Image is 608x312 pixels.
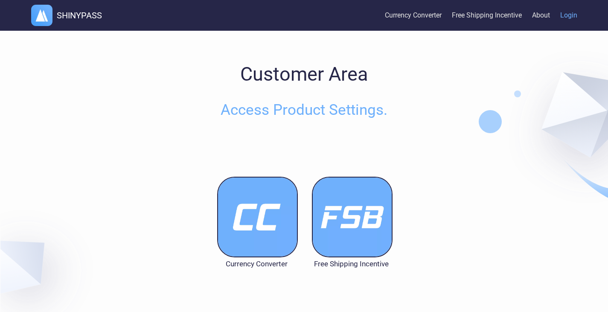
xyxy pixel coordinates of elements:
[57,10,102,20] h1: SHINYPASS
[217,177,298,257] img: appLogo3.webp
[452,3,522,29] a: Free Shipping Incentive
[217,260,296,268] div: Currency Converter
[61,101,547,119] h2: Access Product Settings.
[532,3,550,29] a: About
[385,3,442,29] a: Currency Converter
[31,5,52,26] img: logo.webp
[312,260,391,268] div: Free Shipping Incentive
[560,3,577,29] a: Login
[312,177,393,257] img: appLogo1.webp
[61,63,547,85] h1: Customer Area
